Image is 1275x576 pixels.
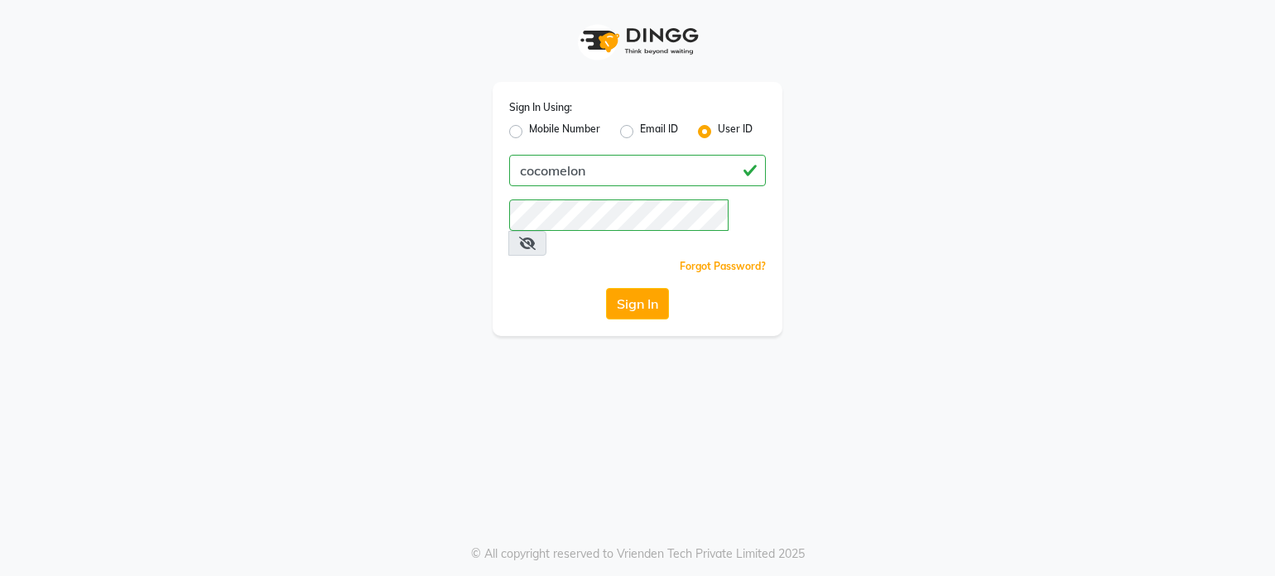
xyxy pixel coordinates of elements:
label: User ID [718,122,753,142]
label: Mobile Number [529,122,600,142]
a: Forgot Password? [680,260,766,272]
input: Username [509,155,766,186]
input: Username [509,199,729,231]
label: Email ID [640,122,678,142]
img: logo1.svg [571,17,704,65]
label: Sign In Using: [509,100,572,115]
button: Sign In [606,288,669,319]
